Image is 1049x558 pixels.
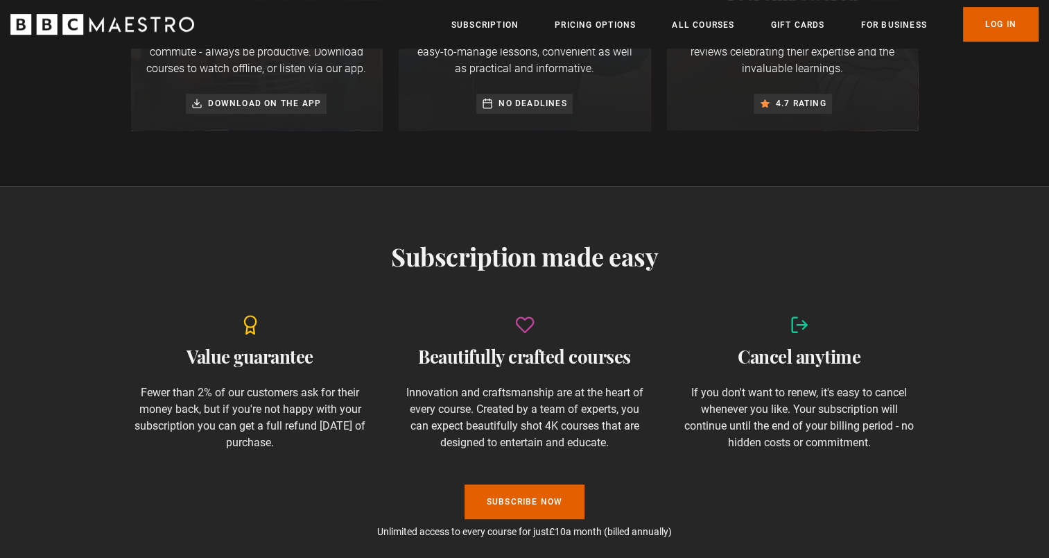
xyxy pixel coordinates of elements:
h2: Value guarantee [131,346,370,368]
a: Pricing Options [555,18,636,32]
a: Subscription [451,18,519,32]
p: No deadlines [499,96,566,110]
a: Subscribe Now [465,484,585,519]
p: Anywhere, anytime - watch at home or on your commute - always be productive. Download courses to ... [142,27,372,77]
p: Fewer than 2% of our customers ask for their money back, but if you're not happy with your subscr... [131,384,370,451]
a: Gift Cards [770,18,824,32]
h2: Beautifully crafted courses [406,346,644,368]
a: All Courses [672,18,734,32]
h2: Subscription made easy [131,242,919,271]
p: Unlimited access to every course for just a month (billed annually) [131,525,919,539]
p: Innovation and craftsmanship are at the heart of every course. Created by a team of experts, you ... [406,384,644,451]
h2: Cancel anytime [680,346,919,368]
p: Every course is broken down into bite-sized, easy-to-manage lessons, convenient as well as practi... [410,27,639,77]
p: 4.7 rating [776,96,826,110]
nav: Primary [451,7,1039,42]
span: £10 [549,526,566,537]
a: For business [860,18,926,32]
svg: BBC Maestro [10,14,194,35]
a: Log In [963,7,1039,42]
p: Download on the app [208,96,321,110]
p: If you don't want to renew, it's easy to cancel whenever you like. Your subscription will continu... [680,384,919,451]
